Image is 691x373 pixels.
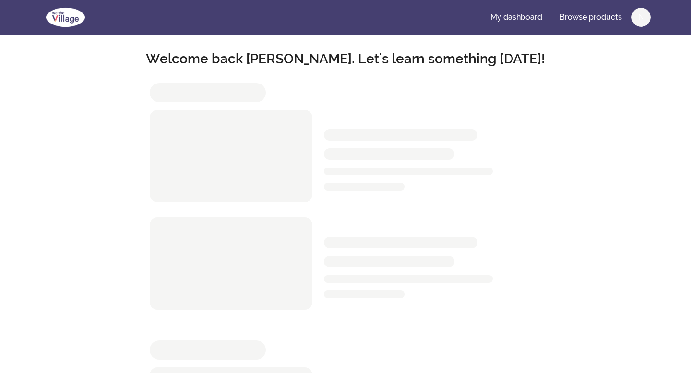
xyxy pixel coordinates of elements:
[483,6,651,29] nav: Main
[40,50,651,68] h2: Welcome back [PERSON_NAME]. Let's learn something [DATE]!
[552,6,630,29] a: Browse products
[40,6,91,29] img: We The Village logo
[631,8,651,27] button: N
[483,6,550,29] a: My dashboard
